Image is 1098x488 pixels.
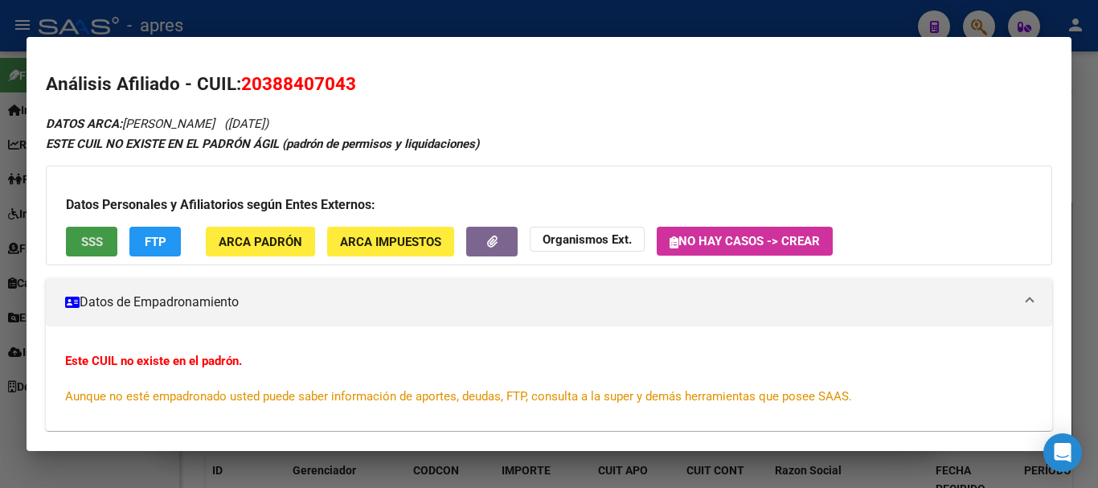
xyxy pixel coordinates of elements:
[129,227,181,256] button: FTP
[46,137,479,151] strong: ESTE CUIL NO EXISTE EN EL PADRÓN ÁGIL (padrón de permisos y liquidaciones)
[543,232,632,247] strong: Organismos Ext.
[46,71,1052,98] h2: Análisis Afiliado - CUIL:
[81,235,103,249] span: SSS
[206,227,315,256] button: ARCA Padrón
[219,235,302,249] span: ARCA Padrón
[145,235,166,249] span: FTP
[66,227,117,256] button: SSS
[46,326,1052,431] div: Datos de Empadronamiento
[66,195,1032,215] h3: Datos Personales y Afiliatorios según Entes Externos:
[46,278,1052,326] mat-expansion-panel-header: Datos de Empadronamiento
[1043,433,1082,472] div: Open Intercom Messenger
[46,117,215,131] span: [PERSON_NAME]
[241,73,356,94] span: 20388407043
[65,389,852,404] span: Aunque no esté empadronado usted puede saber información de aportes, deudas, FTP, consulta a la s...
[224,117,268,131] span: ([DATE])
[65,354,242,368] strong: Este CUIL no existe en el padrón.
[670,234,820,248] span: No hay casos -> Crear
[340,235,441,249] span: ARCA Impuestos
[530,227,645,252] button: Organismos Ext.
[327,227,454,256] button: ARCA Impuestos
[65,293,1014,312] mat-panel-title: Datos de Empadronamiento
[46,117,122,131] strong: DATOS ARCA:
[657,227,833,256] button: No hay casos -> Crear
